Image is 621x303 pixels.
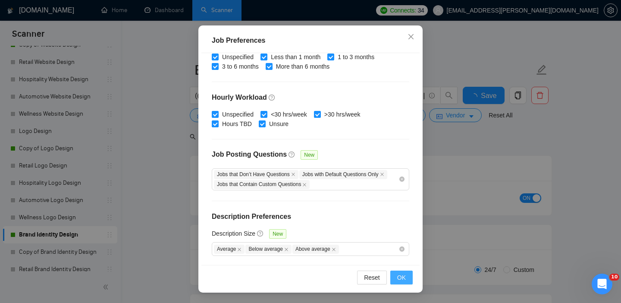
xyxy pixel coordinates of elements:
button: Reset [357,271,387,284]
span: New [269,229,286,239]
h4: Hourly Workload [212,92,409,103]
span: close-circle [399,177,405,182]
span: question-circle [257,230,264,237]
h4: Description Preferences [212,211,409,222]
span: Jobs that Don’t Have Questions [214,170,298,179]
h4: Job Posting Questions [212,149,287,160]
span: question-circle [289,151,295,158]
span: close [291,172,295,177]
span: Reset [364,273,380,282]
iframe: Intercom live chat [592,274,612,294]
span: Unspecified [219,52,257,62]
h5: Description Size [212,229,255,238]
span: Less than 1 month [267,52,324,62]
span: close-circle [399,246,405,252]
span: Unspecified [219,110,257,119]
span: Jobs with Default Questions Only [299,170,387,179]
span: OK [397,273,406,282]
span: close [408,33,414,40]
span: 1 to 3 months [334,52,378,62]
span: close [237,247,241,252]
span: More than 6 months [273,62,333,71]
span: <30 hrs/week [267,110,310,119]
span: Above average [292,245,339,254]
button: Close [399,25,423,49]
span: Average [214,245,245,254]
span: question-circle [269,94,276,101]
span: Hours TBD [219,119,255,129]
span: >30 hrs/week [321,110,364,119]
span: 3 to 6 months [219,62,262,71]
button: OK [390,271,413,284]
span: Jobs that Contain Custom Questions [214,180,310,189]
span: close [380,172,384,177]
span: 10 [609,274,619,281]
span: New [301,150,318,160]
span: close [332,247,336,252]
span: close [302,183,307,187]
span: Unsure [266,119,292,129]
div: Job Preferences [212,35,409,46]
span: Below average [245,245,291,254]
span: close [284,247,289,252]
